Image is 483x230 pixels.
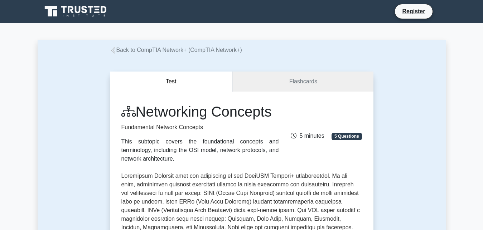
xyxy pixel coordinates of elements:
span: 5 Questions [332,133,362,140]
div: This subtopic covers the foundational concepts and terminology, including the OSI model, network ... [121,137,279,163]
a: Back to CompTIA Network+ (CompTIA Network+) [110,47,242,53]
a: Flashcards [233,72,373,92]
p: Fundamental Network Concepts [121,123,279,132]
span: 5 minutes [291,133,324,139]
a: Register [398,7,429,16]
button: Test [110,72,233,92]
h1: Networking Concepts [121,103,279,120]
